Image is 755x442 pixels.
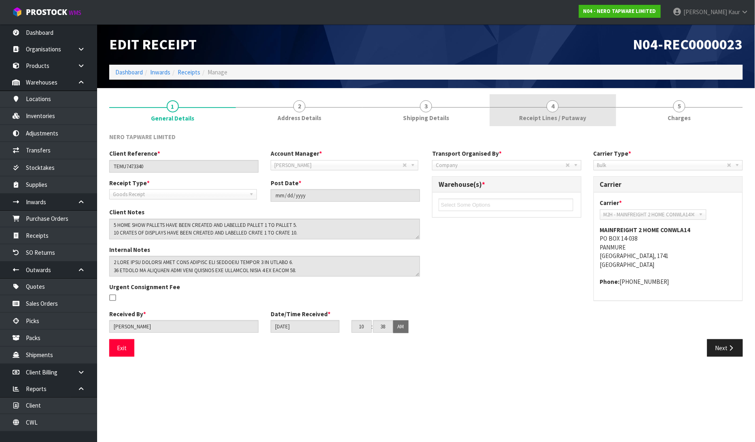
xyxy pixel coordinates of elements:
[271,149,322,158] label: Account Manager
[271,179,301,187] label: Post Date
[547,100,559,112] span: 4
[352,320,372,333] input: HH
[439,181,575,188] h3: Warehouse(s)
[600,226,691,234] strong: MAINFREIGHT 2 HOME CONWLA14
[673,100,685,112] span: 5
[683,8,727,16] span: [PERSON_NAME]
[600,199,622,207] label: Carrier
[109,160,259,173] input: Client Reference
[113,190,246,199] span: Goods Receipt
[109,283,180,291] label: Urgent Consignment Fee
[271,310,331,318] label: Date/Time Received
[109,133,176,141] span: NERO TAPWARE LIMITED
[109,127,743,363] span: General Details
[372,320,373,333] td: :
[436,161,566,170] span: Company
[274,161,403,170] span: [PERSON_NAME]
[109,35,197,53] span: Edit Receipt
[393,320,409,333] button: AM
[109,208,144,216] label: Client Notes
[707,339,743,357] button: Next
[271,320,339,333] input: Date/Time received
[594,149,632,158] label: Carrier Type
[150,68,170,76] a: Inwards
[115,68,143,76] a: Dashboard
[403,114,449,122] span: Shipping Details
[600,278,620,286] strong: phone
[728,8,740,16] span: Kaur
[151,114,194,123] span: General Details
[600,226,736,269] address: PO BOX 14-038 PANMURE [GEOGRAPHIC_DATA], 1741 [GEOGRAPHIC_DATA]
[109,245,150,254] label: Internal Notes
[600,181,736,188] h3: Carrier
[668,114,691,122] span: Charges
[278,114,321,122] span: Address Details
[579,5,661,18] a: N04 - NERO TAPWARE LIMITED
[604,210,691,220] span: M2H - MAINFREIGHT 2 HOME CONWLA14
[208,68,227,76] span: Manage
[633,35,743,53] span: N04-REC0000023
[600,277,736,286] address: [PHONE_NUMBER]
[373,320,393,333] input: MM
[69,9,81,17] small: WMS
[26,7,67,17] span: ProStock
[12,7,22,17] img: cube-alt.png
[293,100,305,112] span: 2
[420,100,432,112] span: 3
[109,179,150,187] label: Receipt Type
[597,161,727,170] span: Bulk
[583,8,656,15] strong: N04 - NERO TAPWARE LIMITED
[167,100,179,112] span: 1
[109,310,146,318] label: Received By
[109,339,134,357] button: Exit
[109,149,160,158] label: Client Reference
[178,68,200,76] a: Receipts
[519,114,586,122] span: Receipt Lines / Putaway
[432,149,502,158] label: Transport Organised By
